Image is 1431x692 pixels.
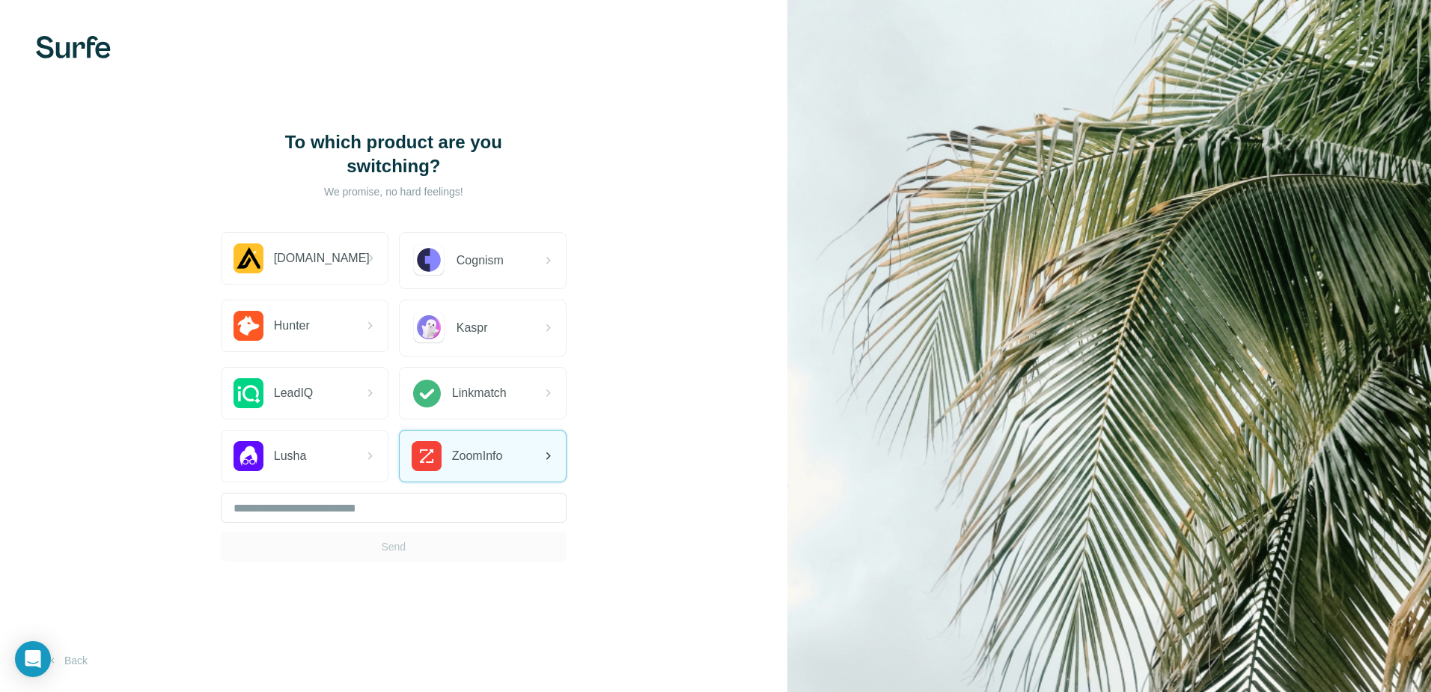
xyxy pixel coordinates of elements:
img: ZoomInfo Logo [412,441,442,471]
button: Back [36,647,98,674]
div: Open Intercom Messenger [15,641,51,677]
img: Kaspr Logo [412,311,446,345]
span: LeadIQ [274,384,313,402]
span: Linkmatch [452,384,507,402]
img: LeadIQ Logo [234,378,263,408]
h1: To which product are you switching? [244,130,543,178]
img: Lusha Logo [234,441,263,471]
span: Hunter [274,317,310,335]
img: Apollo.io Logo [234,243,263,273]
img: Linkmatch Logo [412,378,442,408]
span: Kaspr [457,319,488,337]
span: [DOMAIN_NAME] [274,249,370,267]
span: Lusha [274,447,307,465]
span: ZoomInfo [452,447,503,465]
img: Hunter.io Logo [234,311,263,341]
p: We promise, no hard feelings! [244,184,543,199]
img: Surfe's logo [36,36,111,58]
img: Cognism Logo [412,243,446,278]
span: Cognism [457,252,504,270]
